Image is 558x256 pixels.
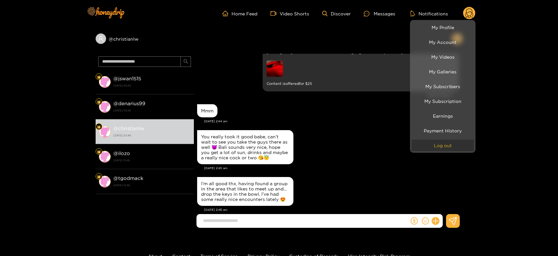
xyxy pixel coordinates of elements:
a: My Subscription [412,95,474,107]
a: My Galleries [412,66,474,77]
a: My Subscribers [412,81,474,92]
a: Earnings [412,110,474,122]
a: My Account [412,36,474,48]
a: My Profile [412,22,474,33]
button: Log out [412,140,474,151]
a: Payment History [412,125,474,136]
a: My Videos [412,51,474,63]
